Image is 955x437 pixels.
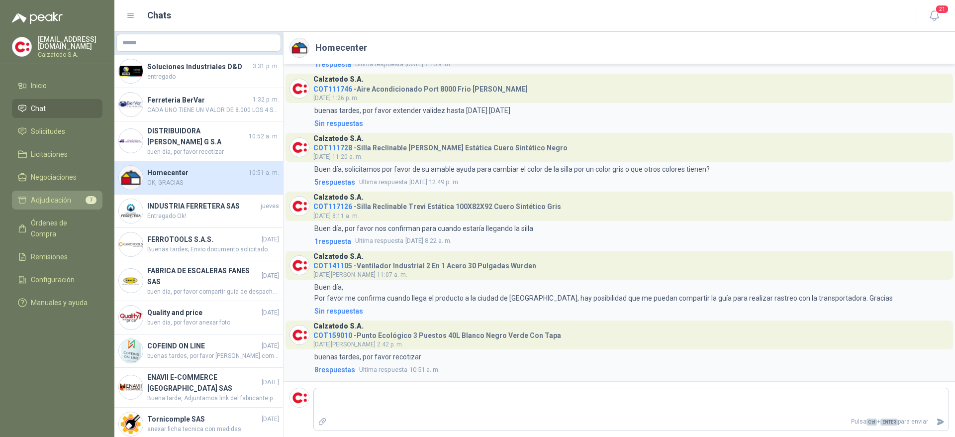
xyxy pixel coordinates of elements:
span: buen dia, por favor anexar foto [147,318,279,328]
p: buenas tardes, por favor recotizar [314,351,421,362]
a: Company LogoFerreteria BerVar1:32 p. m.CADA UNO TIENE UN VALOR DE 8.000 LOS 4 SERIAN 32.000 CON M... [114,88,283,121]
span: Entregado Ok! [147,212,279,221]
h4: FABRICA DE ESCALERAS FANES SAS [147,265,260,287]
span: 1 respuesta [314,59,351,70]
h4: - Silla Reclinable [PERSON_NAME] Estática Cuero Sintético Negro [313,141,568,151]
a: Chat [12,99,102,118]
img: Company Logo [119,93,143,116]
span: [DATE] 8:11 a. m. [313,213,359,219]
a: Remisiones [12,247,102,266]
span: [DATE] [262,308,279,318]
span: [DATE][PERSON_NAME] 11:07 a. m. [313,271,407,278]
h3: Calzatodo S.A. [313,324,364,329]
span: 10:51 a. m. [249,168,279,178]
span: COT111728 [313,144,352,152]
span: Solicitudes [31,126,65,137]
span: COT111746 [313,85,352,93]
h4: DISTRIBUIDORA [PERSON_NAME] G S.A [147,125,247,147]
a: Negociaciones [12,168,102,187]
h4: Ferreteria BerVar [147,95,251,106]
label: Adjuntar archivos [314,413,331,431]
h4: COFEIND ON LINE [147,340,260,351]
h4: - Ventilador Industrial 2 En 1 Acero 30 Pulgadas Wurden [313,259,536,269]
span: 8 respuesta s [314,364,355,375]
a: Company LogoDISTRIBUIDORA [PERSON_NAME] G S.A10:52 a. m.buen dia, por favor recotizar [114,121,283,161]
span: COT117126 [313,203,352,211]
span: 5 respuesta s [314,177,355,188]
img: Company Logo [119,166,143,190]
img: Company Logo [119,339,143,363]
span: 10:51 a. m. [359,365,440,375]
p: Calzatodo S.A. [38,52,102,58]
span: jueves [261,202,279,211]
span: Licitaciones [31,149,68,160]
h4: Quality and price [147,307,260,318]
a: Inicio [12,76,102,95]
span: buen dia, por favor compartir guia de despacho y nombre de transportadora para hacer seguimiento ... [147,287,279,297]
p: Buen día, solicitamos por favor de su amable ayuda para cambiar el color de la silla por un color... [314,164,710,175]
span: anexar ficha tecnica con medidas [147,425,279,434]
span: entregado [147,72,279,82]
span: Buenas tardes; Envio documento solicitado. [147,245,279,254]
span: [DATE] 8:22 a. m. [355,236,452,246]
h2: Homecenter [315,41,367,55]
h4: Homecenter [147,167,247,178]
span: COT159010 [313,331,352,339]
a: Adjudicación7 [12,191,102,210]
span: 1:32 p. m. [253,95,279,105]
a: Manuales y ayuda [12,293,102,312]
button: 21 [925,7,943,25]
img: Company Logo [119,232,143,256]
a: Company LogoHomecenter10:51 a. m.OK, GRACIAS [114,161,283,195]
span: 3:31 p. m. [253,62,279,71]
img: Company Logo [290,138,309,157]
span: Ctrl [866,419,877,426]
span: [DATE] 12:49 p. m. [359,177,460,187]
a: 5respuestasUltima respuesta[DATE] 12:49 p. m. [312,177,949,188]
a: Company LogoSoluciones Industriales D&D3:31 p. m.entregado [114,55,283,88]
div: Sin respuestas [314,306,363,317]
img: Logo peakr [12,12,63,24]
a: Solicitudes [12,122,102,141]
span: OK, GRACIAS [147,178,279,188]
span: 10:52 a. m. [249,132,279,141]
img: Company Logo [290,79,309,98]
a: 8respuestasUltima respuesta10:51 a. m. [312,364,949,375]
span: Adjudicación [31,195,71,206]
a: 1respuestaUltima respuesta[DATE] 7:10 a. m. [312,59,949,70]
span: 21 [935,4,949,14]
a: Sin respuestas [312,118,949,129]
h3: Calzatodo S.A. [313,195,364,200]
span: Remisiones [31,251,68,262]
span: buenas tardes, por favor [PERSON_NAME] como el que esta en la foto [147,351,279,361]
img: Company Logo [119,129,143,153]
img: Company Logo [290,256,309,275]
img: Company Logo [119,306,143,329]
h4: ENAVII E-COMMERCE [GEOGRAPHIC_DATA] SAS [147,372,260,394]
p: Pulsa + para enviar [331,413,933,431]
span: Manuales y ayuda [31,297,88,308]
h1: Chats [147,8,171,22]
h4: Soluciones Industriales D&D [147,61,251,72]
span: [DATE] 1:26 p. m. [313,95,359,102]
a: Company LogoFERROTOOLS S.A.S.[DATE]Buenas tardes; Envio documento solicitado. [114,228,283,261]
span: COT141105 [313,262,352,270]
span: 7 [86,196,96,204]
img: Company Logo [119,269,143,293]
img: Company Logo [12,37,31,56]
a: Órdenes de Compra [12,214,102,243]
span: Ultima respuesta [355,59,403,69]
span: [DATE] [262,341,279,351]
h4: INDUSTRIA FERRETERA SAS [147,201,259,212]
h3: Calzatodo S.A. [313,254,364,259]
span: Ultima respuesta [355,236,403,246]
span: Chat [31,103,46,114]
img: Company Logo [119,375,143,399]
h4: - Silla Reclinable Trevi Estática 100X82X92 Cuero Sintético Gris [313,200,561,210]
span: ENTER [880,419,898,426]
h4: - Aire Acondicionado Port 8000 Frio [PERSON_NAME] [313,83,528,92]
p: [EMAIL_ADDRESS][DOMAIN_NAME] [38,36,102,50]
span: buen dia, por favor recotizar [147,147,279,157]
span: Órdenes de Compra [31,218,93,239]
p: buenas tardes, por favor extender validez hasta [DATE] [DATE] [314,105,510,116]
